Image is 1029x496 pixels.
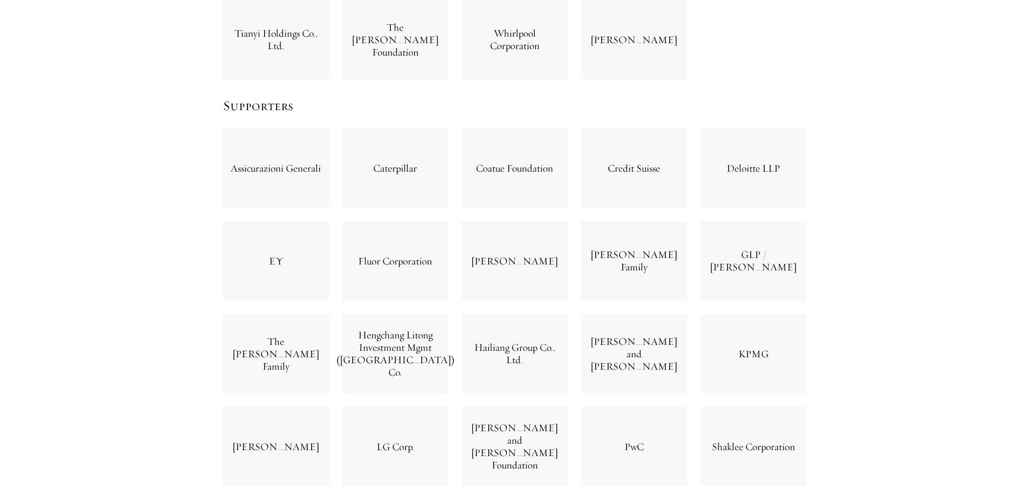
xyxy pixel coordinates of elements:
[462,128,568,208] div: Coatue Foundation
[223,221,329,301] div: EY
[581,221,687,301] div: [PERSON_NAME] Family
[223,128,329,208] div: Assicurazioni Generali
[701,128,806,208] div: Deloitte LLP
[701,221,806,301] div: GLP / [PERSON_NAME]
[223,407,329,486] div: [PERSON_NAME]
[342,314,448,393] div: Hengchang Litong Investment Mgmt ([GEOGRAPHIC_DATA]) Co.
[342,128,448,208] div: Caterpillar
[342,407,448,486] div: LG Corp.
[462,314,568,393] div: Hailiang Group Co., Ltd.
[223,314,329,393] div: The [PERSON_NAME] Family
[342,221,448,301] div: Fluor Corporation
[462,407,568,486] div: [PERSON_NAME] and [PERSON_NAME] Foundation
[581,314,687,393] div: [PERSON_NAME] and [PERSON_NAME]
[462,221,568,301] div: [PERSON_NAME]
[581,407,687,486] div: PwC
[701,407,806,486] div: Shaklee Corporation
[223,97,806,115] h5: Supporters
[701,314,806,393] div: KPMG
[581,128,687,208] div: Credit Suisse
